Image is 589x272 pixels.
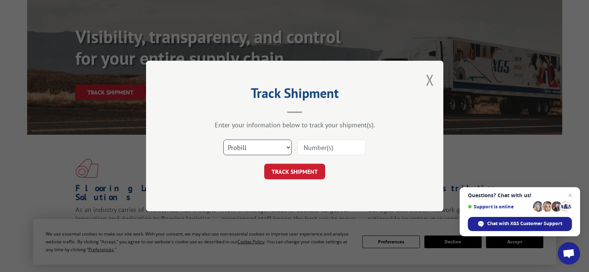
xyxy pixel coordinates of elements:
span: Support is online [468,204,530,209]
div: Open chat [558,242,580,265]
button: TRACK SHIPMENT [264,164,325,179]
div: Enter your information below to track your shipment(s). [183,121,406,129]
span: Questions? Chat with us! [468,192,572,198]
div: Chat with XGS Customer Support [468,217,572,231]
input: Number(s) [297,140,366,155]
span: Chat with XGS Customer Support [487,220,562,227]
span: Close chat [566,191,575,200]
button: Close modal [426,70,434,90]
h2: Track Shipment [183,88,406,102]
